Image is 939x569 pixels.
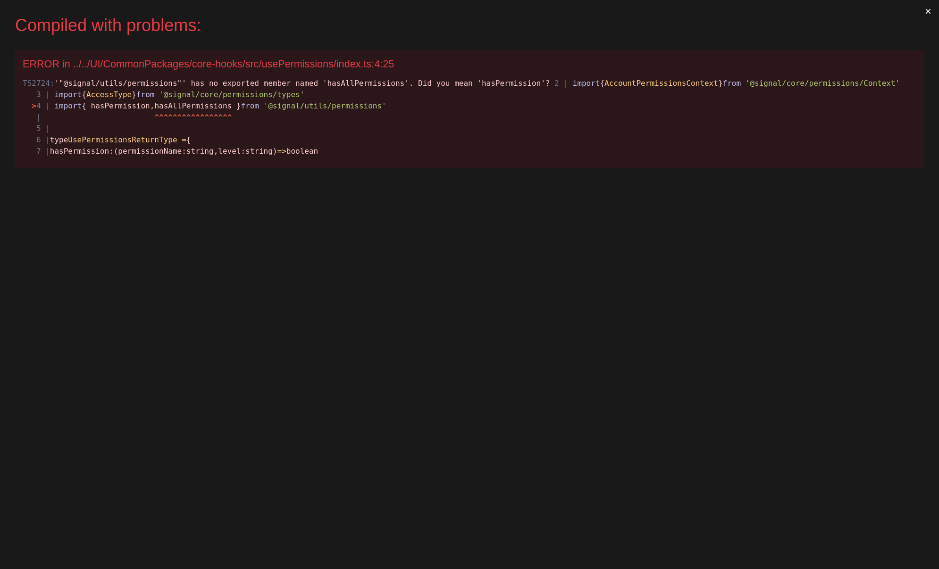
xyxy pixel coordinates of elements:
span: ^ [218,113,223,122]
span: import [573,79,600,88]
span: > [32,101,36,110]
span: ^ [154,113,159,122]
span: ^ [191,113,196,122]
span: { } [550,79,900,88]
span: 6 | [36,135,50,144]
span: '@signal/core/permissions/types' [159,90,304,99]
span: 5 | [36,124,50,133]
span: => [277,147,286,156]
span: { hasPermission hasAllPermissions } [32,101,386,110]
span: , [214,147,218,156]
span: '@signal/core/permissions/Context' [746,79,900,88]
span: : [182,147,186,156]
span: import [54,90,82,99]
span: AccessType [86,90,132,99]
span: type { [32,135,191,144]
span: from [241,101,259,110]
span: ^ [195,113,200,122]
span: 3 | [36,90,50,99]
span: ^ [204,113,209,122]
span: 7 | [36,147,50,156]
span: ^ [186,113,191,122]
span: ^ [227,113,232,122]
span: from [136,90,155,99]
span: ^ [164,113,168,122]
span: '@signal/utils/permissions' [264,101,386,110]
div: ERROR in ../../UI/CommonPackages/core-hooks/src/usePermissions/index.ts:4:25 [23,58,916,70]
span: : [109,147,114,156]
span: TS2724: [23,79,54,88]
span: ^ [182,113,186,122]
span: ^ [214,113,218,122]
span: , [150,101,155,110]
span: hasPermission (permissionName string level string) boolean [32,147,318,156]
span: 2 | [554,79,568,88]
span: { } [32,90,304,99]
span: import [54,101,82,110]
span: ^ [173,113,177,122]
span: ^ [209,113,214,122]
span: = [182,135,186,144]
span: 4 | [36,101,50,110]
span: AccountPermissionsContext [604,79,718,88]
span: : [241,147,245,156]
span: ^ [159,113,164,122]
div: Compiled with problems: [15,15,909,35]
span: | [36,113,41,122]
span: from [723,79,741,88]
span: UsePermissionsReturnType [68,135,177,144]
span: ^ [223,113,227,122]
span: ^ [200,113,205,122]
div: '"@signal/utils/permissions"' has no exported member named 'hasAllPermissions'. Did you mean 'has... [23,78,916,157]
span: ^ [177,113,182,122]
span: ^ [168,113,173,122]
